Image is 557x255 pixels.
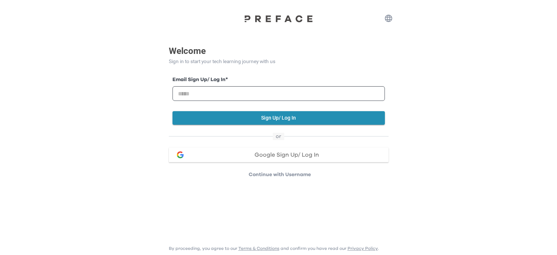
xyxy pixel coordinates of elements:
[171,171,389,178] p: Continue with Username
[238,246,279,251] a: Terms & Conditions
[255,152,319,158] span: Google Sign Up/ Log In
[169,44,389,58] p: Welcome
[169,245,379,251] p: By proceeding, you agree to our and confirm you have read our .
[273,133,284,140] span: or
[169,58,389,65] p: Sign in to start your tech learning journey with us
[172,76,385,84] label: Email Sign Up/ Log In *
[348,246,378,251] a: Privacy Policy
[176,150,185,159] img: google login
[172,111,385,125] button: Sign Up/ Log In
[242,15,315,22] img: Preface Logo
[169,147,389,162] button: google loginGoogle Sign Up/ Log In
